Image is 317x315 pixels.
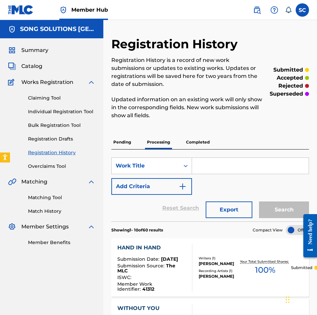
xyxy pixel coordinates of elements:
span: Compact View [253,227,283,233]
img: expand [87,223,95,231]
span: Catalog [21,62,42,70]
span: Submission Date : [117,256,161,262]
p: Your Total Submitted Shares: [240,259,290,264]
a: Registration Drafts [28,136,95,143]
img: search [253,6,261,14]
iframe: Chat Widget [284,283,317,315]
img: Matching [8,178,16,186]
span: Member Hub [71,6,108,14]
img: Summary [8,46,16,54]
span: Matching [21,178,47,186]
p: rejected [278,82,303,90]
h2: Registration History [111,37,241,52]
p: Submitted [291,265,312,271]
h5: SONG SOLUTIONS USA [20,25,95,33]
p: Registration History is a record of new work submissions or updates to existing works. Updates or... [111,56,264,88]
img: help [270,6,278,14]
a: SummarySummary [8,46,48,54]
button: Export [206,201,252,218]
div: [PERSON_NAME] [199,261,239,267]
div: Help [268,3,281,17]
span: Works Registration [21,78,73,86]
img: Catalog [8,62,16,70]
div: Recording Artists ( 1 ) [199,268,239,273]
form: Search Form [111,157,309,221]
span: 41312 [142,286,154,292]
span: [DATE] [161,256,178,262]
div: Work Title [116,162,176,170]
span: Summary [21,46,48,54]
a: Registration History [28,149,95,156]
img: expand [87,78,95,86]
div: HAND IN HAND [117,244,187,252]
div: [PERSON_NAME] [199,273,239,279]
iframe: Resource Center [298,209,317,262]
a: Claiming Tool [28,95,95,102]
a: Bulk Registration Tool [28,122,95,129]
p: Processing [145,135,172,149]
img: 9d2ae6d4665cec9f34b9.svg [179,182,187,190]
a: HAND IN HANDSubmission Date:[DATE]Submission Source:The MLCISWC:Member Work Identifier:41312Write... [111,238,309,297]
p: superseded [270,90,303,98]
span: Member Settings [21,223,69,231]
button: Add Criteria [111,178,192,195]
span: Submission Source : [117,263,166,269]
a: CatalogCatalog [8,62,42,70]
span: ISWC : [117,274,133,280]
a: Individual Registration Tool [28,108,95,115]
span: The MLC [117,263,175,274]
p: Pending [111,135,133,149]
p: submitted [273,66,303,74]
a: Overclaims Tool [28,163,95,170]
a: Member Benefits [28,239,95,246]
img: Top Rightsholder [59,6,67,14]
div: WITHOUT YOU [117,304,187,312]
div: User Menu [296,3,309,17]
img: expand [87,178,95,186]
img: MLC Logo [8,5,34,15]
p: Updated information on an existing work will only show in the corresponding fields. New work subm... [111,96,264,120]
span: Member Work Identifier : [117,281,152,292]
p: Completed [184,135,212,149]
a: Match History [28,208,95,215]
div: Drag [286,290,290,310]
a: Matching Tool [28,194,95,201]
span: 100 % [255,264,275,276]
p: Showing 1 - 10 of 60 results [111,227,163,233]
div: Notifications [285,7,292,13]
a: Public Search [250,3,264,17]
img: Works Registration [8,78,17,86]
img: Member Settings [8,223,16,231]
div: Writers ( 1 ) [199,256,239,261]
img: Accounts [8,25,16,33]
p: accepted [277,74,303,82]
